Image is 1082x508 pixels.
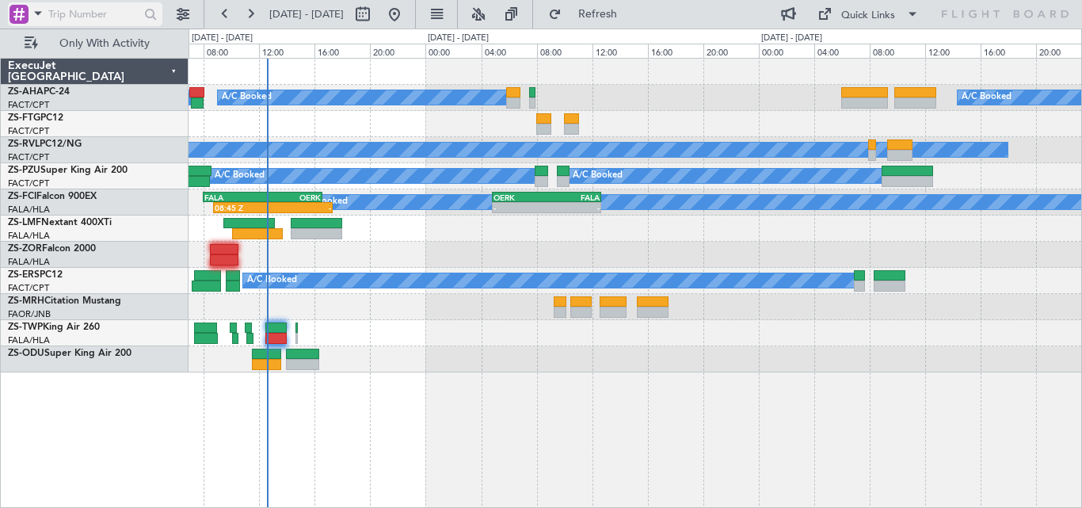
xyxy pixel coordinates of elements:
[215,203,272,212] div: 08:45 Z
[222,86,272,109] div: A/C Booked
[8,256,50,268] a: FALA/HLA
[8,244,96,254] a: ZS-ZORFalcon 2000
[759,44,814,58] div: 00:00
[8,323,100,332] a: ZS-TWPKing Air 260
[8,139,40,149] span: ZS-RVL
[192,32,253,45] div: [DATE] - [DATE]
[8,192,36,201] span: ZS-FCI
[648,44,703,58] div: 16:00
[8,113,63,123] a: ZS-FTGPC12
[8,166,40,175] span: ZS-PZU
[981,44,1036,58] div: 16:00
[8,323,43,332] span: ZS-TWP
[8,151,49,163] a: FACT/CPT
[428,32,489,45] div: [DATE] - [DATE]
[537,44,592,58] div: 08:00
[841,8,895,24] div: Quick Links
[8,125,49,137] a: FACT/CPT
[8,139,82,149] a: ZS-RVLPC12/NG
[541,2,636,27] button: Refresh
[565,9,631,20] span: Refresh
[547,203,600,212] div: -
[573,164,623,188] div: A/C Booked
[703,44,759,58] div: 20:00
[8,270,40,280] span: ZS-ERS
[8,282,49,294] a: FACT/CPT
[17,31,172,56] button: Only With Activity
[273,203,331,212] div: -
[269,7,344,21] span: [DATE] - [DATE]
[8,296,121,306] a: ZS-MRHCitation Mustang
[810,2,927,27] button: Quick Links
[8,349,44,358] span: ZS-ODU
[263,193,321,202] div: OERK
[204,44,259,58] div: 08:00
[204,193,262,202] div: FALA
[870,44,925,58] div: 08:00
[41,38,167,49] span: Only With Activity
[493,203,547,212] div: -
[48,2,139,26] input: Trip Number
[8,296,44,306] span: ZS-MRH
[592,44,648,58] div: 12:00
[962,86,1012,109] div: A/C Booked
[8,99,49,111] a: FACT/CPT
[259,44,314,58] div: 12:00
[925,44,981,58] div: 12:00
[8,244,42,254] span: ZS-ZOR
[8,178,49,189] a: FACT/CPT
[8,334,50,346] a: FALA/HLA
[8,218,112,227] a: ZS-LMFNextant 400XTi
[425,44,481,58] div: 00:00
[493,193,547,202] div: OERK
[8,166,128,175] a: ZS-PZUSuper King Air 200
[8,192,97,201] a: ZS-FCIFalcon 900EX
[8,204,50,216] a: FALA/HLA
[8,308,51,320] a: FAOR/JNB
[547,193,600,202] div: FALA
[8,87,70,97] a: ZS-AHAPC-24
[8,113,40,123] span: ZS-FTG
[370,44,425,58] div: 20:00
[8,270,63,280] a: ZS-ERSPC12
[247,269,297,292] div: A/C Booked
[8,218,41,227] span: ZS-LMF
[8,230,50,242] a: FALA/HLA
[482,44,537,58] div: 04:00
[814,44,870,58] div: 04:00
[761,32,822,45] div: [DATE] - [DATE]
[314,44,370,58] div: 16:00
[8,349,131,358] a: ZS-ODUSuper King Air 200
[8,87,44,97] span: ZS-AHA
[215,164,265,188] div: A/C Booked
